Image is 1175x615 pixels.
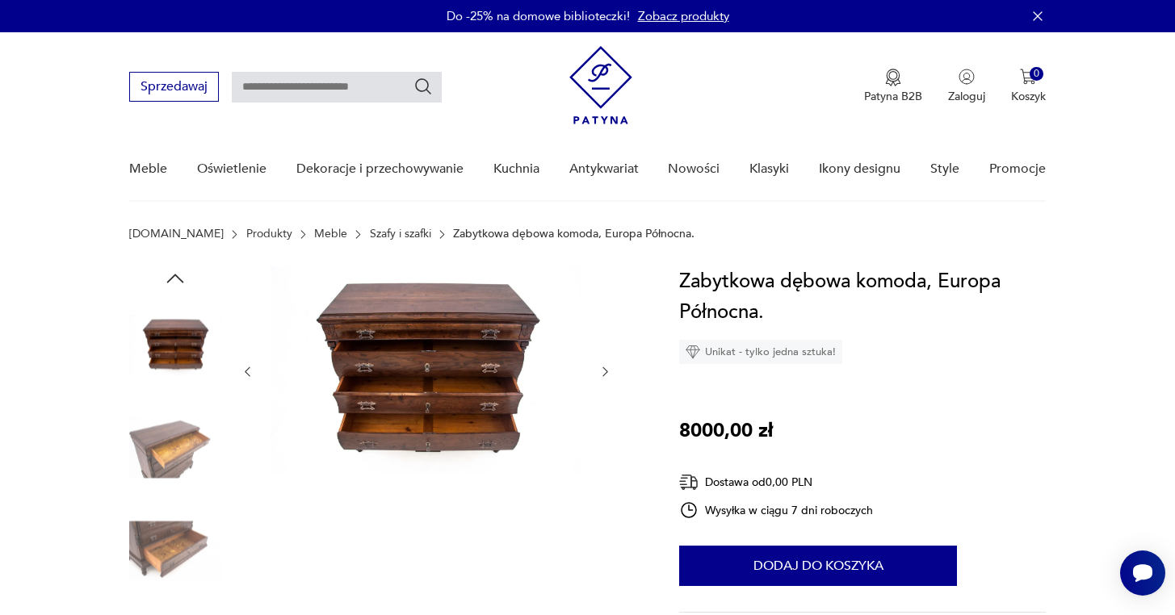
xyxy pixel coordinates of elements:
[948,69,985,104] button: Zaloguj
[679,340,842,364] div: Unikat - tylko jedna sztuka!
[129,82,219,94] a: Sprzedawaj
[129,402,221,494] img: Zdjęcie produktu Zabytkowa dębowa komoda, Europa Północna.
[493,138,539,200] a: Kuchnia
[885,69,901,86] img: Ikona medalu
[679,546,957,586] button: Dodaj do koszyka
[1011,89,1046,104] p: Koszyk
[1120,550,1165,596] iframe: Smartsupp widget button
[413,77,433,96] button: Szukaj
[638,8,729,24] a: Zobacz produkty
[668,138,720,200] a: Nowości
[129,228,224,241] a: [DOMAIN_NAME]
[864,89,922,104] p: Patyna B2B
[749,138,789,200] a: Klasyki
[1020,69,1036,85] img: Ikona koszyka
[296,138,464,200] a: Dekoracje i przechowywanie
[129,138,167,200] a: Meble
[569,46,632,124] img: Patyna - sklep z meblami i dekoracjami vintage
[129,72,219,102] button: Sprzedawaj
[370,228,431,241] a: Szafy i szafki
[197,138,266,200] a: Oświetlenie
[679,472,699,492] img: Ikona dostawy
[989,138,1046,200] a: Promocje
[569,138,639,200] a: Antykwariat
[930,138,959,200] a: Style
[271,266,582,474] img: Zdjęcie produktu Zabytkowa dębowa komoda, Europa Północna.
[679,416,773,446] p: 8000,00 zł
[1011,69,1046,104] button: 0Koszyk
[453,228,695,241] p: Zabytkowa dębowa komoda, Europa Północna.
[314,228,347,241] a: Meble
[246,228,292,241] a: Produkty
[864,69,922,104] a: Ikona medaluPatyna B2B
[679,266,1046,328] h1: Zabytkowa dębowa komoda, Europa Północna.
[679,500,873,520] div: Wysyłka w ciągu 7 dni roboczych
[679,472,873,492] div: Dostawa od 0,00 PLN
[948,89,985,104] p: Zaloguj
[686,345,700,359] img: Ikona diamentu
[447,8,630,24] p: Do -25% na domowe biblioteczki!
[864,69,922,104] button: Patyna B2B
[1030,67,1043,81] div: 0
[129,504,221,596] img: Zdjęcie produktu Zabytkowa dębowa komoda, Europa Północna.
[129,299,221,391] img: Zdjęcie produktu Zabytkowa dębowa komoda, Europa Północna.
[959,69,975,85] img: Ikonka użytkownika
[819,138,900,200] a: Ikony designu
